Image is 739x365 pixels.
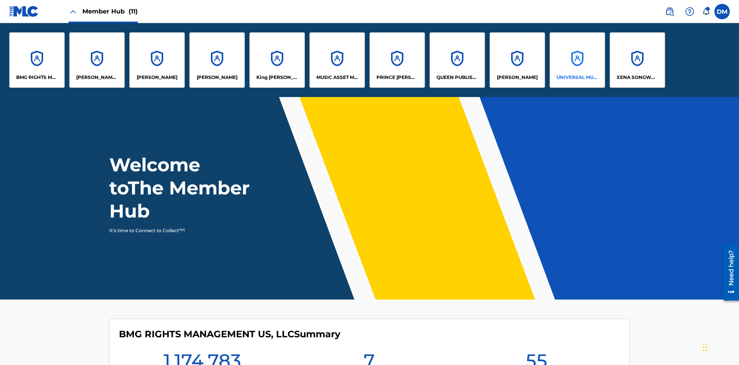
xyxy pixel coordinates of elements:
[702,8,710,15] div: Notifications
[82,7,138,16] span: Member Hub
[137,74,177,81] p: ELVIS COSTELLO
[109,227,243,234] p: It's time to Connect to Collect™!
[369,32,425,88] a: AccountsPRINCE [PERSON_NAME]
[701,328,739,365] iframe: Chat Widget
[9,6,39,17] img: MLC Logo
[76,74,118,81] p: CLEO SONGWRITER
[610,32,665,88] a: AccountsXENA SONGWRITER
[249,32,305,88] a: AccountsKing [PERSON_NAME]
[703,336,707,359] div: Drag
[9,32,65,88] a: AccountsBMG RIGHTS MANAGEMENT US, LLC
[662,4,677,19] a: Public Search
[490,32,545,88] a: Accounts[PERSON_NAME]
[557,74,599,81] p: UNIVERSAL MUSIC PUB GROUP
[129,32,185,88] a: Accounts[PERSON_NAME]
[316,74,358,81] p: MUSIC ASSET MANAGEMENT (MAM)
[129,8,138,15] span: (11)
[376,74,418,81] p: PRINCE MCTESTERSON
[197,74,237,81] p: EYAMA MCSINGER
[436,74,478,81] p: QUEEN PUBLISHA
[256,74,298,81] p: King McTesterson
[109,153,253,223] h1: Welcome to The Member Hub
[119,328,340,340] h4: BMG RIGHTS MANAGEMENT US, LLC
[189,32,245,88] a: Accounts[PERSON_NAME]
[682,4,697,19] div: Help
[16,74,58,81] p: BMG RIGHTS MANAGEMENT US, LLC
[430,32,485,88] a: AccountsQUEEN PUBLISHA
[309,32,365,88] a: AccountsMUSIC ASSET MANAGEMENT (MAM)
[714,4,730,19] div: User Menu
[69,7,78,16] img: Close
[69,32,125,88] a: Accounts[PERSON_NAME] SONGWRITER
[550,32,605,88] a: AccountsUNIVERSAL MUSIC PUB GROUP
[685,7,694,16] img: help
[617,74,659,81] p: XENA SONGWRITER
[497,74,538,81] p: RONALD MCTESTERSON
[665,7,674,16] img: search
[717,241,739,305] iframe: Resource Center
